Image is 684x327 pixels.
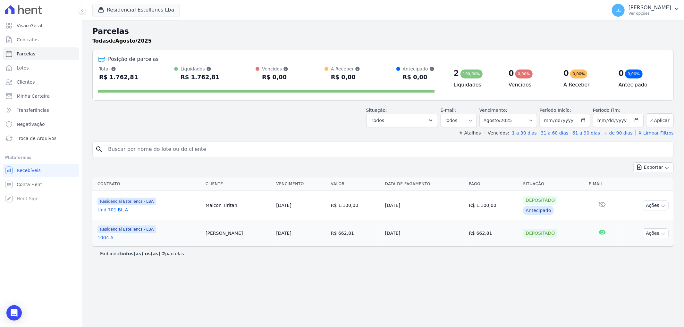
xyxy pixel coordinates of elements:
span: Visão Geral [17,22,42,29]
label: Período Inicío: [540,108,571,113]
h2: Parcelas [92,26,674,37]
i: search [95,145,103,153]
th: E-mail [586,177,618,191]
a: Clientes [3,76,79,88]
label: Período Fim: [593,107,644,114]
button: Aplicar [646,113,674,127]
a: Conta Hent [3,178,79,191]
th: Cliente [203,177,274,191]
td: R$ 662,81 [328,220,383,246]
div: Liquidados [181,66,219,72]
td: Maicon Tiritan [203,191,274,220]
div: Total [99,66,138,72]
span: Residencial Estellencs - LBA [97,198,156,205]
span: LC [615,8,621,12]
a: + de 90 dias [604,130,633,135]
div: Depositado [523,229,557,238]
a: 61 a 90 dias [572,130,600,135]
a: Contratos [3,33,79,46]
th: Valor [328,177,383,191]
th: Pago [467,177,521,191]
button: Ações [643,228,669,238]
td: R$ 1.100,00 [328,191,383,220]
strong: Agosto/2025 [115,38,152,44]
p: de [92,37,152,45]
label: Vencidos: [485,130,509,135]
span: Todos [372,117,384,124]
div: 0,00% [625,69,642,78]
button: Residencial Estellencs Lba [92,4,180,16]
span: Minha Carteira [17,93,50,99]
span: Negativação [17,121,45,127]
td: [DATE] [383,191,467,220]
span: Recebíveis [17,167,41,174]
span: Parcelas [17,51,35,57]
a: Troca de Arquivos [3,132,79,145]
h4: Liquidados [454,81,498,89]
p: [PERSON_NAME] [629,4,671,11]
div: R$ 0,00 [403,72,435,82]
a: 1 a 30 dias [512,130,537,135]
div: R$ 1.762,81 [181,72,219,82]
div: Plataformas [5,154,77,161]
a: 31 a 60 dias [541,130,568,135]
div: Open Intercom Messenger [6,305,22,321]
span: Clientes [17,79,35,85]
th: Data de Pagamento [383,177,467,191]
a: Minha Carteira [3,90,79,102]
h4: Vencidos [509,81,553,89]
span: Troca de Arquivos [17,135,56,142]
div: 0 [509,68,514,78]
a: Transferências [3,104,79,117]
div: Depositado [523,196,557,205]
td: [DATE] [383,220,467,246]
div: 0 [619,68,624,78]
a: Visão Geral [3,19,79,32]
td: R$ 1.100,00 [467,191,521,220]
span: Conta Hent [17,181,42,188]
a: Parcelas [3,47,79,60]
th: Contrato [92,177,203,191]
a: [DATE] [276,203,291,208]
a: Und 701 BL A [97,207,200,213]
a: Negativação [3,118,79,131]
div: 0 [563,68,569,78]
button: LC [PERSON_NAME] Ver opções [607,1,684,19]
div: R$ 1.762,81 [99,72,138,82]
td: R$ 662,81 [467,220,521,246]
a: 1004 A [97,234,200,241]
p: Ver opções [629,11,671,16]
div: 0,00% [570,69,587,78]
th: Vencimento [274,177,328,191]
div: 2 [454,68,459,78]
label: ↯ Atalhos [459,130,481,135]
a: Lotes [3,61,79,74]
div: R$ 0,00 [331,72,360,82]
div: Vencidos [262,66,288,72]
span: Lotes [17,65,29,71]
div: Antecipado [403,66,435,72]
label: Vencimento: [479,108,507,113]
th: Situação [520,177,586,191]
a: Recebíveis [3,164,79,177]
div: Antecipado [523,206,553,215]
p: Exibindo parcelas [100,250,184,257]
span: Transferências [17,107,49,113]
button: Todos [366,114,438,127]
div: A Receber [331,66,360,72]
div: 100,00% [460,69,483,78]
button: Exportar [633,162,674,172]
label: Situação: [366,108,387,113]
strong: Todas [92,38,109,44]
label: E-mail: [441,108,456,113]
input: Buscar por nome do lote ou do cliente [104,143,671,156]
button: Ações [643,200,669,210]
a: [DATE] [276,231,291,236]
span: Contratos [17,37,38,43]
a: ✗ Limpar Filtros [635,130,674,135]
b: todos(as) os(as) 2 [119,251,165,256]
div: Posição de parcelas [108,55,159,63]
div: R$ 0,00 [262,72,288,82]
td: [PERSON_NAME] [203,220,274,246]
span: Residencial Estellencs - LBA [97,225,156,233]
